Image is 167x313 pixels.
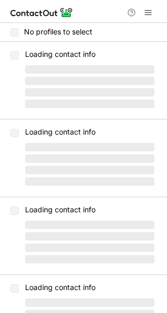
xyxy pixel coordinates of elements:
[25,283,154,292] p: Loading contact info
[25,232,154,240] span: ‌
[25,88,154,97] span: ‌
[25,65,154,74] span: ‌
[25,154,154,163] span: ‌
[25,221,154,229] span: ‌
[25,177,154,186] span: ‌
[25,50,154,58] p: Loading contact info
[25,77,154,85] span: ‌
[25,298,154,307] span: ‌
[25,100,154,108] span: ‌
[25,244,154,252] span: ‌
[25,166,154,174] span: ‌
[10,6,73,19] img: ContactOut v5.3.10
[25,143,154,151] span: ‌
[25,255,154,263] span: ‌
[25,206,154,214] p: Loading contact info
[25,128,154,136] p: Loading contact info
